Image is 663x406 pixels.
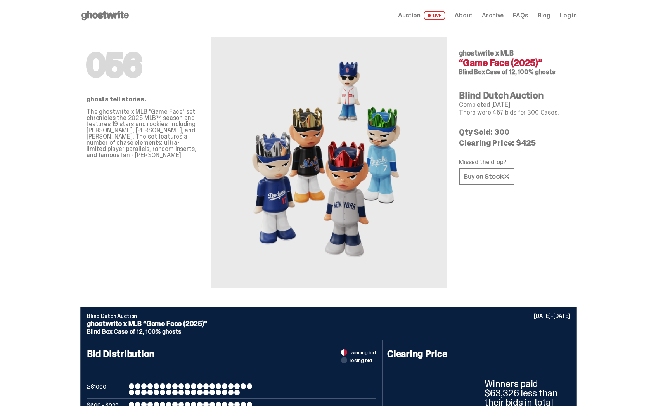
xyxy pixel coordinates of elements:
[455,12,473,19] a: About
[459,49,514,58] span: ghostwrite x MLB
[87,320,570,327] p: ghostwrite x MLB “Game Face (2025)”
[424,11,446,20] span: LIVE
[87,383,126,395] p: ≥ $1000
[87,313,570,319] p: Blind Dutch Auction
[459,128,571,136] p: Qty Sold: 300
[87,109,198,158] p: The ghostwrite x MLB "Game Face" set chronicles the 2025 MLB™ season and features 19 stars and ro...
[482,12,504,19] a: Archive
[538,12,550,19] a: Blog
[87,50,198,81] h1: 056
[534,313,570,319] p: [DATE]-[DATE]
[459,58,571,68] h4: “Game Face (2025)”
[87,96,198,102] p: ghosts tell stories.
[459,159,571,165] p: Missed the drop?
[459,139,571,147] p: Clearing Price: $425
[560,12,577,19] a: Log in
[350,350,376,355] span: winning bid
[459,91,571,100] h4: Blind Dutch Auction
[513,12,528,19] a: FAQs
[243,56,414,269] img: MLB&ldquo;Game Face (2025)&rdquo;
[87,349,376,383] h4: Bid Distribution
[459,102,571,108] p: Completed [DATE]
[459,68,556,76] span: Blind Box Case of 12, 100% ghosts
[398,12,421,19] span: Auction
[398,11,445,20] a: Auction LIVE
[350,357,372,363] span: losing bid
[459,109,571,116] p: There were 457 bids for 300 Cases.
[87,328,181,336] span: Blind Box Case of 12, 100% ghosts
[387,349,475,359] h4: Clearing Price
